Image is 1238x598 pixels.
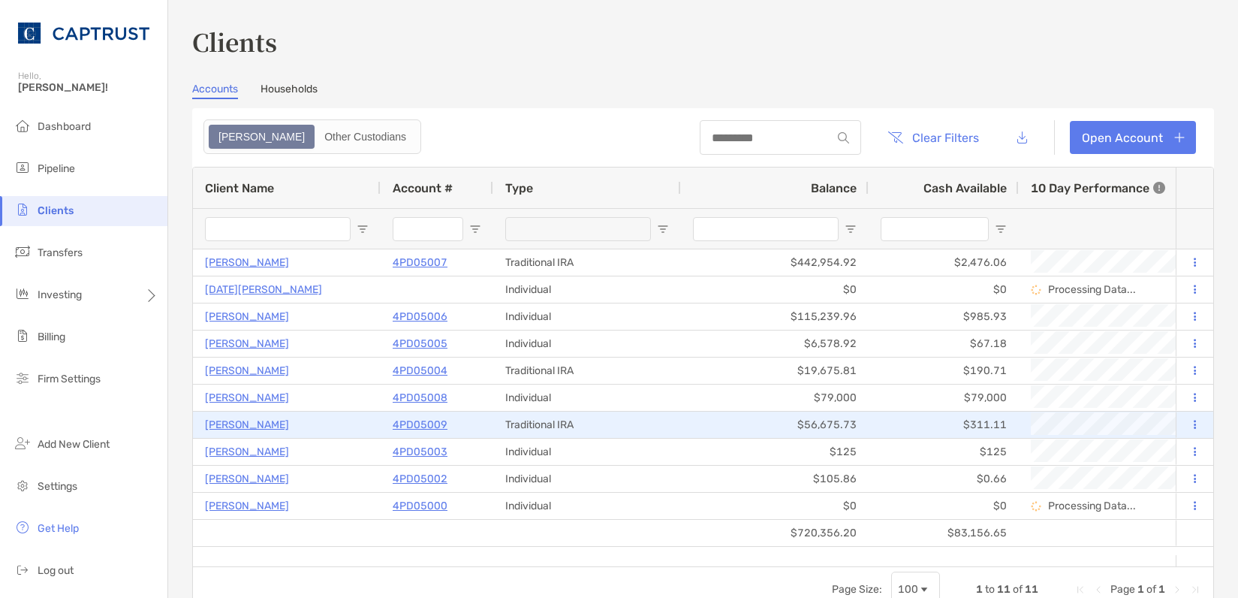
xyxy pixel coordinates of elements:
img: Processing Data icon [1031,285,1041,295]
div: Traditional IRA [493,412,681,438]
span: Get Help [38,522,79,535]
a: [PERSON_NAME] [205,307,289,326]
h3: Clients [192,24,1214,59]
a: [PERSON_NAME] [205,442,289,461]
img: input icon [838,132,849,143]
a: [PERSON_NAME] [205,415,289,434]
button: Open Filter Menu [845,223,857,235]
img: clients icon [14,201,32,219]
div: $442,954.92 [681,249,869,276]
div: $6,578.92 [681,331,869,357]
div: $311.11 [869,412,1019,438]
p: 4PD05002 [393,470,447,488]
div: Last Page [1189,584,1201,596]
img: transfers icon [14,243,32,261]
div: $0.66 [869,466,1019,492]
div: $115,239.96 [681,304,869,330]
span: Balance [811,181,857,195]
img: get-help icon [14,518,32,536]
div: $125 [869,439,1019,465]
div: segmented control [203,119,421,154]
div: $79,000 [869,385,1019,411]
span: to [985,583,995,596]
span: Settings [38,480,77,493]
div: First Page [1074,584,1086,596]
a: 4PD05008 [393,388,447,407]
a: Open Account [1070,121,1196,154]
div: $105.86 [681,466,869,492]
a: 4PD05006 [393,307,447,326]
a: 4PD05000 [393,497,447,515]
div: $0 [869,493,1019,519]
img: CAPTRUST Logo [18,6,149,60]
div: $56,675.73 [681,412,869,438]
div: Other Custodians [316,126,414,147]
span: Firm Settings [38,373,101,385]
div: $0 [869,276,1019,303]
img: investing icon [14,285,32,303]
div: Page Size: [832,583,882,596]
span: of [1013,583,1023,596]
span: Billing [38,331,65,343]
div: Previous Page [1092,584,1104,596]
button: Open Filter Menu [657,223,669,235]
div: $125 [681,439,869,465]
img: add_new_client icon [14,434,32,452]
span: Cash Available [923,181,1007,195]
a: [PERSON_NAME] [205,361,289,380]
img: billing icon [14,327,32,345]
a: [PERSON_NAME] [205,470,289,488]
div: Individual [493,466,681,492]
img: logout icon [14,560,32,578]
a: [DATE][PERSON_NAME] [205,280,322,299]
div: Next Page [1171,584,1183,596]
a: 4PD05007 [393,253,447,272]
p: Processing Data... [1048,283,1136,296]
button: Open Filter Menu [357,223,369,235]
a: 4PD05009 [393,415,447,434]
div: Zoe [210,126,313,147]
a: [PERSON_NAME] [205,497,289,515]
div: 10 Day Performance [1031,168,1165,208]
a: 4PD05004 [393,361,447,380]
div: 100 [898,583,918,596]
a: Accounts [192,83,238,99]
input: Cash Available Filter Input [881,217,989,241]
button: Clear Filters [876,121,990,154]
div: $19,675.81 [681,358,869,384]
span: 1 [1158,583,1165,596]
div: $985.93 [869,304,1019,330]
span: Log out [38,564,74,577]
p: Processing Data... [1048,500,1136,512]
a: [PERSON_NAME] [205,334,289,353]
a: 4PD05005 [393,334,447,353]
span: [PERSON_NAME]! [18,81,158,94]
span: Client Name [205,181,274,195]
a: [PERSON_NAME] [205,253,289,272]
input: Balance Filter Input [693,217,839,241]
div: Individual [493,304,681,330]
div: $0 [681,276,869,303]
a: [PERSON_NAME] [205,388,289,407]
img: dashboard icon [14,116,32,134]
span: 1 [1137,583,1144,596]
div: $0 [681,493,869,519]
span: Account # [393,181,453,195]
div: $2,476.06 [869,249,1019,276]
a: 4PD05003 [393,442,447,461]
span: 11 [1025,583,1038,596]
span: Add New Client [38,438,110,451]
